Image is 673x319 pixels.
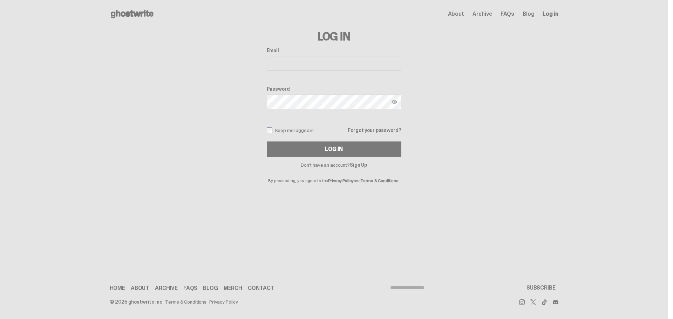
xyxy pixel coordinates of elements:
a: Sign Up [350,162,367,168]
a: Contact [248,285,274,291]
a: FAQs [183,285,197,291]
a: Forgot your password? [348,128,401,133]
a: Merch [224,285,242,291]
a: Terms & Conditions [165,299,206,304]
a: Log in [543,11,558,17]
h3: Log In [267,31,401,42]
p: Don't have an account? [267,162,401,167]
label: Email [267,48,401,53]
a: Archive [155,285,178,291]
button: Log In [267,141,401,157]
button: SUBSCRIBE [524,281,558,295]
div: © 2025 ghostwrite inc [110,299,162,304]
div: Log In [325,146,342,152]
img: Show password [392,99,397,105]
a: Blog [523,11,534,17]
p: By proceeding, you agree to the and . [267,167,401,183]
a: Archive [473,11,492,17]
a: Home [110,285,125,291]
input: Keep me logged in [267,127,272,133]
a: Privacy Policy [328,178,353,183]
a: Blog [203,285,218,291]
label: Keep me logged in [267,127,314,133]
a: About [448,11,464,17]
a: Terms & Conditions [361,178,399,183]
label: Password [267,86,401,92]
a: FAQs [501,11,514,17]
a: Privacy Policy [209,299,238,304]
a: About [131,285,149,291]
